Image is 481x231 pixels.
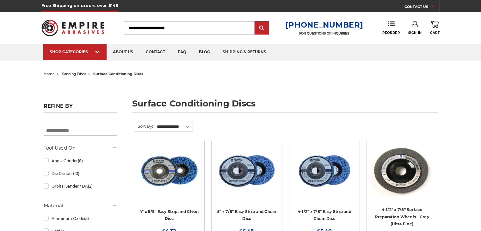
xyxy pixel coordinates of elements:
img: Gray Surface Prep Disc [371,145,433,196]
a: CONTACT US [404,3,440,12]
p: FOR QUESTIONS OR INQUIRIES [285,31,363,35]
a: contact [139,44,171,60]
a: about us [107,44,139,60]
h5: Refine by [44,103,117,113]
img: Empire Abrasives [41,16,105,40]
a: shipping & returns [216,44,273,60]
a: 4" x 5/8" easy strip and clean discs [139,145,200,227]
label: Sort By: [134,121,153,131]
a: Gray Surface Prep Disc [371,145,433,227]
span: (5) [84,216,89,221]
img: 4-1/2" x 7/8" Easy Strip and Clean Disc [294,145,355,196]
h5: Tool Used On [44,144,117,152]
a: faq [171,44,193,60]
a: blog [193,44,216,60]
img: blue clean and strip disc [216,145,277,196]
a: Die Grinder [44,168,117,179]
span: Reorder [382,31,400,35]
a: Orbital Sander / DA [44,181,117,192]
a: 4-1/2" x 7/8" Easy Strip and Clean Disc [294,145,355,227]
img: 4" x 5/8" easy strip and clean discs [139,145,200,196]
a: Cart [430,21,440,35]
input: Submit [256,22,268,35]
a: [PHONE_NUMBER] [285,20,363,29]
a: Angle Grinder [44,155,117,166]
a: sanding discs [62,72,86,76]
a: Reorder [382,21,400,35]
a: blue clean and strip disc [216,145,277,227]
a: Aluminum Oxide [44,213,117,224]
span: surface conditioning discs [93,72,143,76]
div: SHOP CATEGORIES [50,49,100,54]
h5: Material [44,202,117,209]
span: Sign In [408,31,422,35]
a: home [44,72,55,76]
span: (2) [88,184,93,189]
select: Sort By: [156,122,193,132]
span: (10) [73,171,79,176]
span: (8) [78,158,83,163]
span: Cart [430,31,440,35]
h1: surface conditioning discs [132,99,438,113]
